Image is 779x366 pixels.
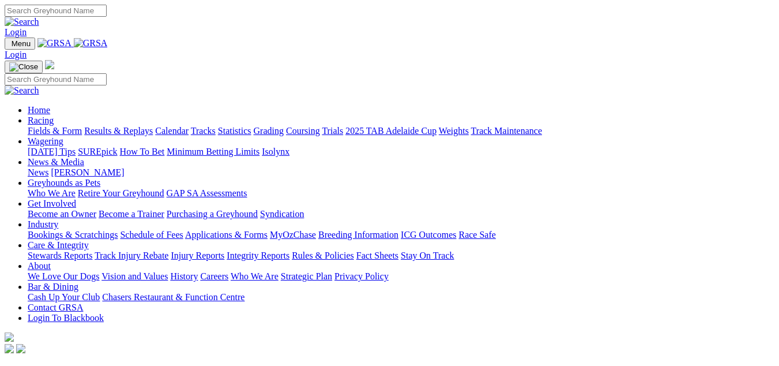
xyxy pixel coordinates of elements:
[28,271,774,282] div: About
[185,230,268,240] a: Applications & Forms
[12,39,31,48] span: Menu
[120,230,183,240] a: Schedule of Fees
[28,302,83,312] a: Contact GRSA
[28,230,774,240] div: Industry
[120,147,165,156] a: How To Bet
[84,126,153,136] a: Results & Replays
[171,251,224,260] a: Injury Reports
[28,136,63,146] a: Wagering
[28,188,76,198] a: Who We Are
[28,313,104,323] a: Login To Blackbook
[167,147,259,156] a: Minimum Betting Limits
[28,219,58,229] a: Industry
[5,73,107,85] input: Search
[5,333,14,342] img: logo-grsa-white.png
[28,115,54,125] a: Racing
[5,85,39,96] img: Search
[28,167,774,178] div: News & Media
[5,344,14,353] img: facebook.svg
[5,17,39,27] img: Search
[200,271,228,281] a: Careers
[401,230,456,240] a: ICG Outcomes
[101,271,168,281] a: Vision and Values
[471,126,542,136] a: Track Maintenance
[356,251,398,260] a: Fact Sheets
[28,199,76,208] a: Get Involved
[28,251,92,260] a: Stewards Reports
[28,292,774,302] div: Bar & Dining
[227,251,289,260] a: Integrity Reports
[5,61,43,73] button: Toggle navigation
[95,251,168,260] a: Track Injury Rebate
[345,126,436,136] a: 2025 TAB Adelaide Cup
[5,50,27,59] a: Login
[28,292,100,302] a: Cash Up Your Club
[218,126,251,136] a: Statistics
[231,271,279,281] a: Who We Are
[78,188,164,198] a: Retire Your Greyhound
[28,126,774,136] div: Racing
[28,261,51,271] a: About
[99,209,164,219] a: Become a Trainer
[458,230,495,240] a: Race Safe
[28,126,82,136] a: Fields & Form
[260,209,304,219] a: Syndication
[286,126,320,136] a: Coursing
[439,126,469,136] a: Weights
[45,60,54,69] img: logo-grsa-white.png
[270,230,316,240] a: MyOzChase
[28,105,50,115] a: Home
[5,27,27,37] a: Login
[28,178,100,188] a: Greyhounds as Pets
[155,126,189,136] a: Calendar
[5,5,107,17] input: Search
[28,209,96,219] a: Become an Owner
[28,240,89,250] a: Care & Integrity
[262,147,289,156] a: Isolynx
[16,344,25,353] img: twitter.svg
[254,126,284,136] a: Grading
[170,271,198,281] a: History
[51,167,124,177] a: [PERSON_NAME]
[334,271,389,281] a: Privacy Policy
[28,167,48,177] a: News
[292,251,354,260] a: Rules & Policies
[28,188,774,199] div: Greyhounds as Pets
[401,251,454,260] a: Stay On Track
[322,126,343,136] a: Trials
[78,147,117,156] a: SUREpick
[9,62,38,72] img: Close
[28,147,774,157] div: Wagering
[28,230,118,240] a: Bookings & Scratchings
[167,188,247,198] a: GAP SA Assessments
[28,282,78,292] a: Bar & Dining
[167,209,258,219] a: Purchasing a Greyhound
[102,292,244,302] a: Chasers Restaurant & Function Centre
[74,38,108,48] img: GRSA
[28,157,84,167] a: News & Media
[28,209,774,219] div: Get Involved
[281,271,332,281] a: Strategic Plan
[28,251,774,261] div: Care & Integrity
[28,147,76,156] a: [DATE] Tips
[191,126,216,136] a: Tracks
[5,38,35,50] button: Toggle navigation
[318,230,398,240] a: Breeding Information
[28,271,99,281] a: We Love Our Dogs
[37,38,71,48] img: GRSA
